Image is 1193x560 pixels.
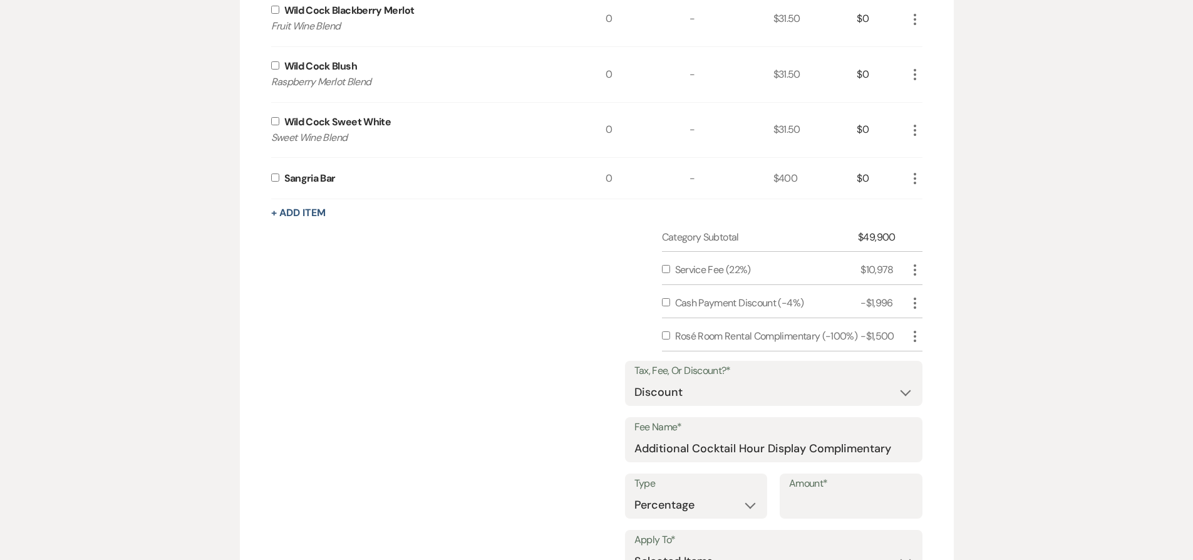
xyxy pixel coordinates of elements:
[634,531,913,549] label: Apply To*
[689,158,773,199] div: -
[271,208,326,218] button: + Add Item
[789,475,913,493] label: Amount*
[773,47,857,102] div: $31.50
[662,230,859,245] div: Category Subtotal
[675,329,861,344] div: Rosé Room Rental Complimentary (-100%)
[284,3,415,18] div: Wild Cock Blackberry Merlot
[606,158,689,199] div: 0
[857,47,907,102] div: $0
[689,103,773,158] div: -
[857,103,907,158] div: $0
[858,230,907,245] div: $49,900
[284,171,336,186] div: Sangria Bar
[857,158,907,199] div: $0
[860,296,907,311] div: -$1,996
[860,262,907,277] div: $10,978
[634,362,913,380] label: Tax, Fee, Or Discount?*
[773,103,857,158] div: $31.50
[773,158,857,199] div: $400
[284,115,391,130] div: Wild Cock Sweet White
[675,262,861,277] div: Service Fee (22%)
[634,418,913,437] label: Fee Name*
[271,18,572,34] p: Fruit Wine Blend
[689,47,773,102] div: -
[860,329,907,344] div: -$1,500
[634,475,758,493] label: Type
[284,59,357,74] div: Wild Cock Blush
[271,130,572,146] p: Sweet Wine Blend
[606,103,689,158] div: 0
[606,47,689,102] div: 0
[675,296,861,311] div: Cash Payment Discount (-4%)
[271,74,572,90] p: Raspberry Merlot Blend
